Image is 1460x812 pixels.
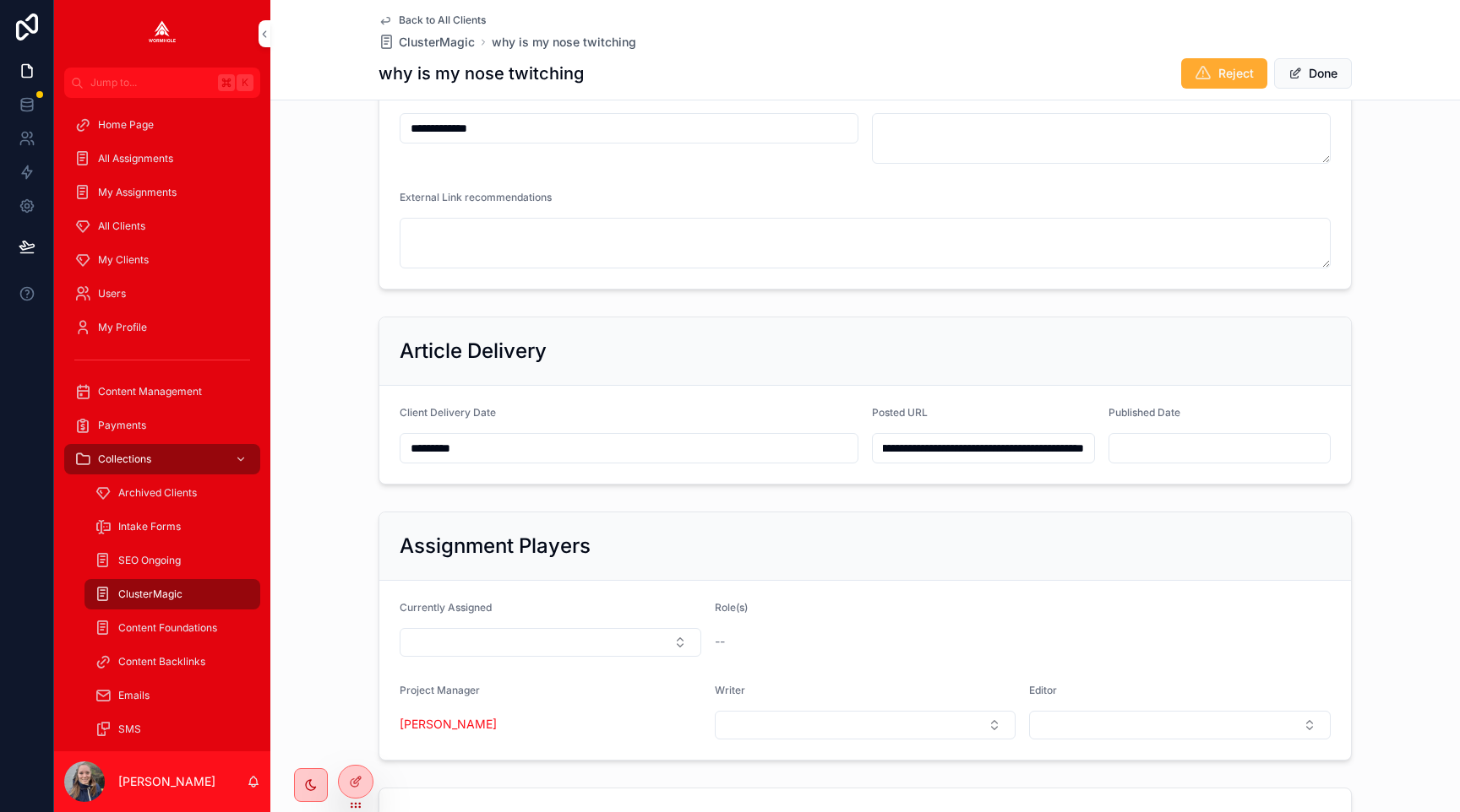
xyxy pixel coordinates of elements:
[400,533,591,560] h2: Assignment Players
[1029,711,1331,739] button: Select Button
[84,647,260,677] a: Content Backlinks
[379,34,475,51] a: ClusterMagic
[64,279,260,309] a: Users
[64,312,260,343] a: My Profile
[715,711,1016,739] button: Select Button
[118,655,205,669] span: Content Backlinks
[64,410,260,441] a: Payments
[98,321,147,334] span: My Profile
[98,118,154,132] span: Home Page
[64,376,260,407] a: Content Management
[149,20,176,47] img: App logo
[84,478,260,508] a: Archived Clients
[1109,406,1180,419] span: Published Date
[238,76,252,89] span: K
[118,689,150,702] span: Emails
[118,621,217,635] span: Content Foundations
[98,419,146,432] span: Payments
[84,545,260,576] a: SEO Ongoing
[98,452,151,466] span: Collections
[1218,65,1254,82] span: Reject
[118,486,197,500] span: Archived Clients
[118,773,215,790] p: [PERSON_NAME]
[715,601,748,614] span: Role(s)
[98,253,149,267] span: My Clients
[379,62,584,85] h1: why is my nose twitching
[84,512,260,542] a: Intake Forms
[1029,684,1057,696] span: Editor
[64,143,260,174] a: All Assignments
[1274,58,1352,89] button: Done
[64,444,260,474] a: Collections
[400,601,492,614] span: Currently Assigned
[64,245,260,275] a: My Clients
[84,680,260,711] a: Emails
[84,579,260,609] a: ClusterMagic
[64,110,260,140] a: Home Page
[64,68,260,98] button: Jump to...K
[118,587,182,601] span: ClusterMagic
[118,554,181,567] span: SEO Ongoing
[84,714,260,744] a: SMS
[84,613,260,643] a: Content Foundations
[400,716,497,733] a: [PERSON_NAME]
[715,633,725,650] span: --
[1181,58,1267,89] button: Reject
[399,34,475,51] span: ClusterMagic
[400,628,701,657] button: Select Button
[98,287,126,300] span: Users
[400,406,496,419] span: Client Delivery Date
[90,76,211,89] span: Jump to...
[98,219,145,233] span: All Clients
[399,14,486,27] span: Back to All Clients
[715,684,745,696] span: Writer
[98,385,202,398] span: Content Management
[118,723,141,736] span: SMS
[54,98,270,751] div: scrollable content
[98,186,177,199] span: My Assignments
[400,191,552,203] span: External Link recommendations
[400,684,480,696] span: Project Manager
[400,338,547,365] h2: Article Delivery
[118,520,181,533] span: Intake Forms
[872,406,928,419] span: Posted URL
[492,34,636,51] a: why is my nose twitching
[379,14,486,27] a: Back to All Clients
[64,177,260,208] a: My Assignments
[98,152,173,165] span: All Assignments
[64,211,260,241] a: All Clients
